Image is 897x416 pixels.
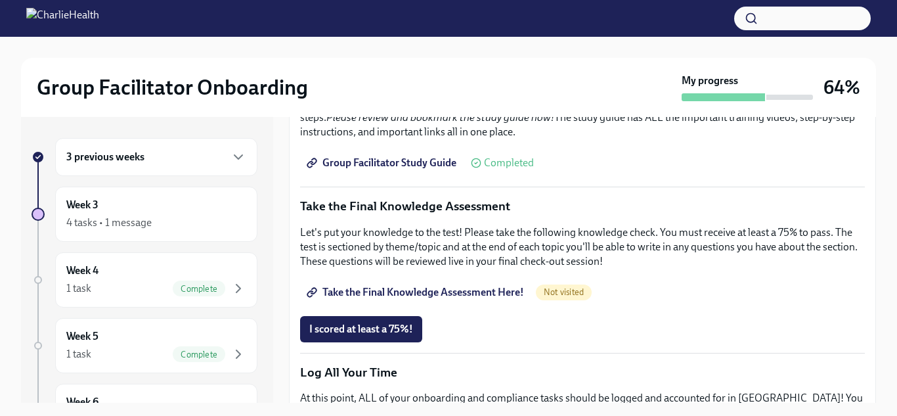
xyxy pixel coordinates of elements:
[66,281,91,296] div: 1 task
[26,8,99,29] img: CharlieHealth
[55,138,257,176] div: 3 previous weeks
[66,198,98,212] h6: Week 3
[484,158,534,168] span: Completed
[66,264,98,278] h6: Week 4
[309,156,456,170] span: Group Facilitator Study Guide
[66,150,144,164] h6: 3 previous weeks
[300,225,865,269] p: Let's put your knowledge to the test! Please take the following knowledge check. You must receive...
[173,284,225,294] span: Complete
[326,111,554,124] em: Please review and bookmark the study guide now!
[682,74,738,88] strong: My progress
[66,347,91,361] div: 1 task
[37,74,308,101] h2: Group Facilitator Onboarding
[309,323,413,336] span: I scored at least a 75%!
[66,395,98,409] h6: Week 6
[66,216,152,230] div: 4 tasks • 1 message
[32,252,257,308] a: Week 41 taskComplete
[32,318,257,373] a: Week 51 taskComplete
[300,96,865,139] p: You have learned so much in the past three weeks, and I'm sure you have a lot of questions about ...
[536,287,592,297] span: Not visited
[823,76,860,99] h3: 64%
[66,329,98,344] h6: Week 5
[300,316,422,342] button: I scored at least a 75%!
[300,364,865,381] p: Log All Your Time
[173,350,225,359] span: Complete
[309,286,524,299] span: Take the Final Knowledge Assessment Here!
[300,279,533,306] a: Take the Final Knowledge Assessment Here!
[300,150,466,176] a: Group Facilitator Study Guide
[32,187,257,242] a: Week 34 tasks • 1 message
[300,198,865,215] p: Take the Final Knowledge Assessment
